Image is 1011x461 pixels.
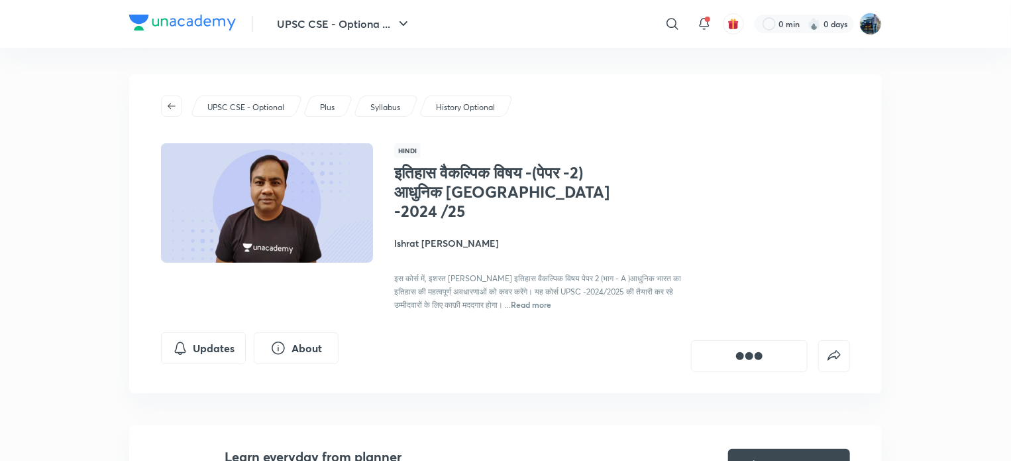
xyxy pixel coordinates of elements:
a: Syllabus [368,101,403,113]
button: false [818,340,850,372]
a: Company Logo [129,15,236,34]
button: About [254,332,339,364]
img: Thumbnail [159,142,375,264]
span: इस कोर्स में, इशरत [PERSON_NAME] इतिहास वैकल्पिक विषय पेपर 2 (भाग - A )आधुनिक भारत का इतिहास की म... [394,273,681,310]
img: avatar [727,18,739,30]
button: [object Object] [691,340,808,372]
p: History Optional [436,101,495,113]
button: UPSC CSE - Optiona ... [269,11,419,37]
p: UPSC CSE - Optional [207,101,284,113]
button: avatar [723,13,744,34]
a: Plus [318,101,337,113]
a: UPSC CSE - Optional [205,101,287,113]
img: I A S babu [859,13,882,35]
img: streak [808,17,821,31]
a: History Optional [434,101,498,113]
h4: Ishrat [PERSON_NAME] [394,236,691,250]
img: Company Logo [129,15,236,31]
button: Updates [161,332,246,364]
h1: इतिहास वैकल्पिक विषय -(पेपर -2) आधुनिक [GEOGRAPHIC_DATA] -2024 /25 [394,163,611,220]
p: Plus [320,101,335,113]
span: Read more [511,299,551,310]
span: Hindi [394,143,421,158]
p: Syllabus [370,101,400,113]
